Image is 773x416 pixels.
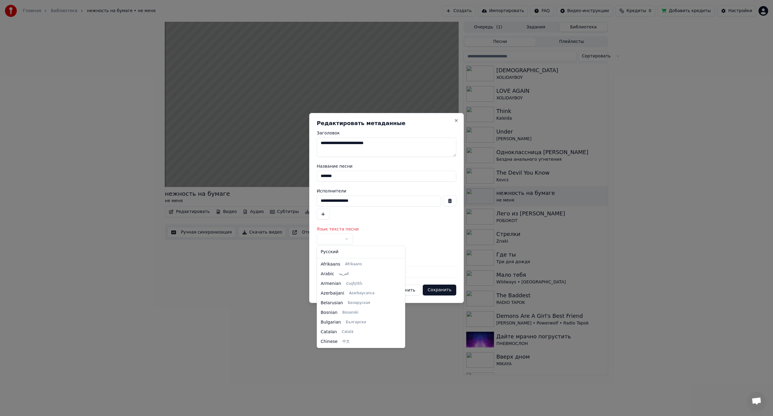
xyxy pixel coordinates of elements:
[349,291,374,296] span: Azərbaycanca
[342,310,358,315] span: Bosanski
[342,330,353,334] span: Català
[348,301,370,305] span: Беларуская
[321,249,338,255] span: Русский
[339,272,349,276] span: العربية
[321,339,338,345] span: Chinese
[321,281,341,287] span: Armenian
[321,300,343,306] span: Belarusian
[321,329,337,335] span: Catalan
[321,310,338,316] span: Bosnian
[345,262,362,267] span: Afrikaans
[342,339,350,344] span: 中文
[321,290,344,296] span: Azerbaijani
[346,320,366,325] span: Български
[321,271,334,277] span: Arabic
[321,261,340,267] span: Afrikaans
[321,319,341,325] span: Bulgarian
[346,281,362,286] span: Հայերեն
